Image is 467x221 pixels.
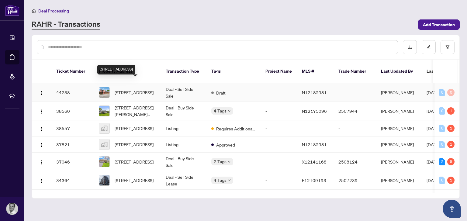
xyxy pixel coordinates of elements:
[427,178,440,183] span: [DATE]
[115,158,154,165] span: [STREET_ADDRESS]
[427,90,440,95] span: [DATE]
[161,136,206,153] td: Listing
[216,89,226,96] span: Draft
[418,19,460,30] button: Add Transaction
[441,40,455,54] button: filter
[376,136,422,153] td: [PERSON_NAME]
[99,87,109,98] img: thumbnail-img
[51,83,94,102] td: 44238
[261,120,297,136] td: -
[99,123,109,133] img: thumbnail-img
[439,141,445,148] div: 0
[302,142,327,147] span: N12182981
[39,178,44,183] img: Logo
[443,200,461,218] button: Open asap
[37,106,47,116] button: Logo
[161,171,206,190] td: Deal - Sell Side Lease
[99,175,109,185] img: thumbnail-img
[37,140,47,149] button: Logo
[376,83,422,102] td: [PERSON_NAME]
[439,177,445,184] div: 0
[334,136,376,153] td: -
[214,158,227,165] span: 2 Tags
[297,60,334,83] th: MLS #
[302,90,327,95] span: N12182981
[115,104,156,118] span: [STREET_ADDRESS][PERSON_NAME][PERSON_NAME]
[261,171,297,190] td: -
[216,141,235,148] span: Approved
[228,179,231,182] span: down
[439,107,445,115] div: 0
[439,89,445,96] div: 0
[6,203,18,215] img: Profile Icon
[334,153,376,171] td: 2508124
[302,108,327,114] span: N12175096
[376,153,422,171] td: [PERSON_NAME]
[427,108,440,114] span: [DATE]
[445,45,450,49] span: filter
[423,20,455,29] span: Add Transaction
[206,60,261,83] th: Tags
[376,102,422,120] td: [PERSON_NAME]
[376,171,422,190] td: [PERSON_NAME]
[376,60,422,83] th: Last Updated By
[334,60,376,83] th: Trade Number
[228,160,231,163] span: down
[334,171,376,190] td: 2507239
[334,83,376,102] td: -
[261,83,297,102] td: -
[422,40,436,54] button: edit
[51,153,94,171] td: 37046
[37,175,47,185] button: Logo
[447,125,455,132] div: 1
[37,88,47,97] button: Logo
[427,45,431,49] span: edit
[439,158,445,165] div: 2
[439,125,445,132] div: 0
[39,160,44,165] img: Logo
[261,60,297,83] th: Project Name
[51,120,94,136] td: 38557
[38,8,69,14] span: Deal Processing
[39,91,44,95] img: Logo
[161,120,206,136] td: Listing
[447,141,455,148] div: 1
[161,60,206,83] th: Transaction Type
[51,60,94,83] th: Ticket Number
[115,141,154,148] span: [STREET_ADDRESS]
[115,125,154,132] span: [STREET_ADDRESS]
[427,126,440,131] span: [DATE]
[403,40,417,54] button: download
[37,157,47,167] button: Logo
[32,19,100,30] a: RAHR - Transactions
[228,109,231,112] span: down
[39,109,44,114] img: Logo
[37,123,47,133] button: Logo
[161,102,206,120] td: Deal - Buy Side Sale
[302,159,327,164] span: X12141168
[261,153,297,171] td: -
[447,158,455,165] div: 5
[214,177,227,184] span: 4 Tags
[408,45,412,49] span: download
[94,60,161,83] th: Property Address
[99,106,109,116] img: thumbnail-img
[302,178,326,183] span: E12109193
[97,65,135,74] div: [STREET_ADDRESS]
[51,136,94,153] td: 37821
[427,68,464,74] span: Last Modified Date
[39,126,44,131] img: Logo
[115,177,154,184] span: [STREET_ADDRESS]
[334,120,376,136] td: -
[115,89,154,96] span: [STREET_ADDRESS]
[99,157,109,167] img: thumbnail-img
[99,139,109,150] img: thumbnail-img
[161,153,206,171] td: Deal - Buy Side Sale
[214,107,227,114] span: 4 Tags
[51,171,94,190] td: 34364
[32,9,36,13] span: home
[447,89,455,96] div: 0
[261,136,297,153] td: -
[161,83,206,102] td: Deal - Sell Side Sale
[5,5,19,16] img: logo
